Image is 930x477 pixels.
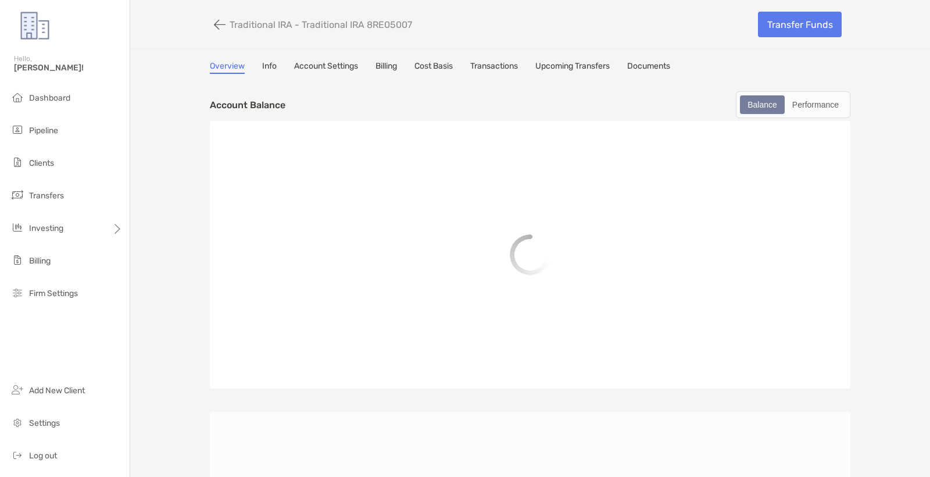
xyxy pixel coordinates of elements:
p: Traditional IRA - Traditional IRA 8RE05007 [230,19,412,30]
span: Dashboard [29,93,70,103]
span: Investing [29,223,63,233]
a: Billing [375,61,397,74]
span: Settings [29,418,60,428]
img: investing icon [10,220,24,234]
img: transfers icon [10,188,24,202]
a: Upcoming Transfers [535,61,610,74]
img: Zoe Logo [14,5,56,47]
img: dashboard icon [10,90,24,104]
a: Documents [627,61,670,74]
span: Transfers [29,191,64,201]
span: [PERSON_NAME]! [14,63,123,73]
a: Overview [210,61,245,74]
a: Account Settings [294,61,358,74]
span: Firm Settings [29,289,78,298]
a: Transfer Funds [758,12,842,37]
img: billing icon [10,253,24,267]
img: add_new_client icon [10,383,24,397]
img: logout icon [10,448,24,462]
div: segmented control [736,91,850,118]
span: Add New Client [29,386,85,396]
span: Pipeline [29,126,58,136]
img: settings icon [10,415,24,429]
div: Performance [786,97,845,113]
span: Log out [29,451,57,461]
a: Cost Basis [414,61,453,74]
img: firm-settings icon [10,286,24,300]
div: Balance [741,97,784,113]
img: pipeline icon [10,123,24,137]
p: Account Balance [210,98,285,112]
a: Transactions [470,61,518,74]
span: Clients [29,158,54,168]
span: Billing [29,256,51,266]
a: Info [262,61,277,74]
img: clients icon [10,155,24,169]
